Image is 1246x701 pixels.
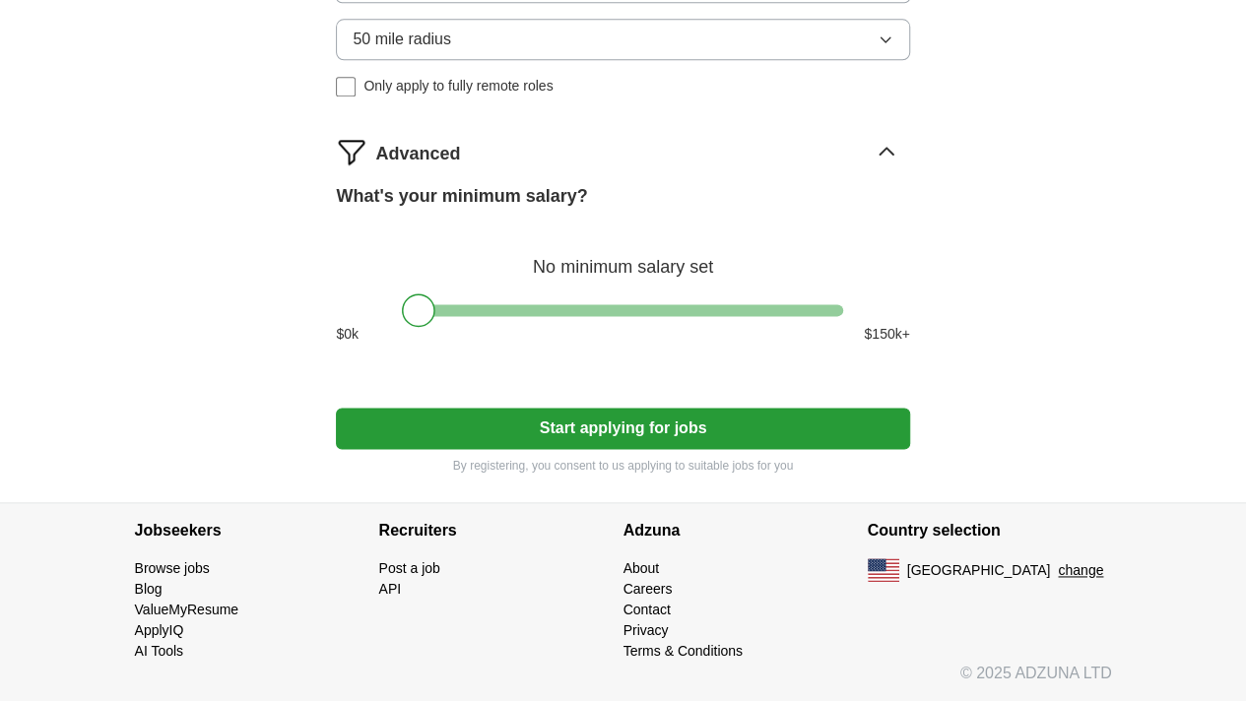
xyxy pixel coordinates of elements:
[379,581,402,597] a: API
[336,136,367,167] img: filter
[623,602,671,617] a: Contact
[135,560,210,576] a: Browse jobs
[336,457,909,475] p: By registering, you consent to us applying to suitable jobs for you
[135,581,163,597] a: Blog
[336,77,356,96] input: Only apply to fully remote roles
[868,503,1112,558] h4: Country selection
[868,558,899,582] img: US flag
[336,183,587,210] label: What's your minimum salary?
[907,560,1051,581] span: [GEOGRAPHIC_DATA]
[336,19,909,60] button: 50 mile radius
[336,408,909,449] button: Start applying for jobs
[623,560,660,576] a: About
[623,643,743,659] a: Terms & Conditions
[379,560,440,576] a: Post a job
[336,233,909,281] div: No minimum salary set
[135,602,239,617] a: ValueMyResume
[1058,560,1103,581] button: change
[623,622,669,638] a: Privacy
[135,643,184,659] a: AI Tools
[336,324,359,345] span: $ 0 k
[363,76,553,96] span: Only apply to fully remote roles
[864,324,909,345] span: $ 150 k+
[135,622,184,638] a: ApplyIQ
[375,141,460,167] span: Advanced
[623,581,673,597] a: Careers
[353,28,451,51] span: 50 mile radius
[119,662,1128,701] div: © 2025 ADZUNA LTD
